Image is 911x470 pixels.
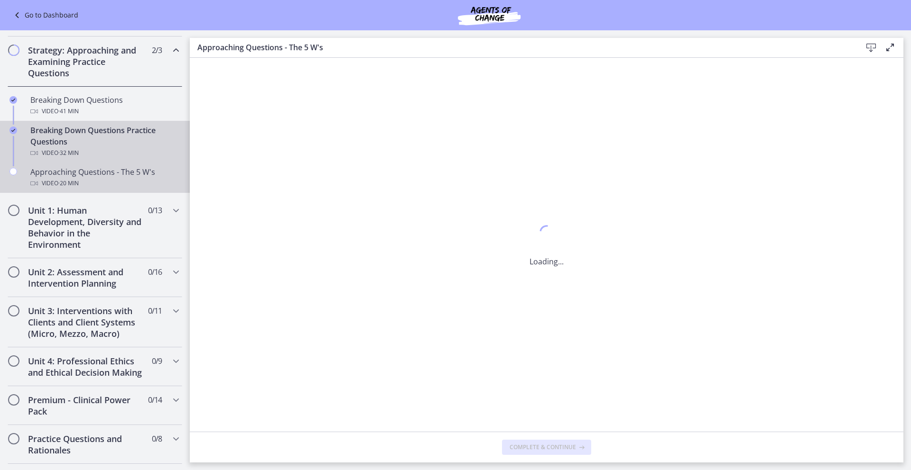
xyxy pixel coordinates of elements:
[28,355,144,378] h2: Unit 4: Professional Ethics and Ethical Decision Making
[530,223,564,244] div: 1
[152,433,162,444] span: 0 / 8
[28,394,144,417] h2: Premium - Clinical Power Pack
[28,433,144,456] h2: Practice Questions and Rationales
[148,205,162,216] span: 0 / 13
[58,106,79,117] span: · 41 min
[30,147,178,159] div: Video
[58,178,79,189] span: · 20 min
[28,305,144,339] h2: Unit 3: Interventions with Clients and Client Systems (Micro, Mezzo, Macro)
[28,266,144,289] h2: Unit 2: Assessment and Intervention Planning
[197,42,846,53] h3: Approaching Questions - The 5 W's
[30,166,178,189] div: Approaching Questions - The 5 W's
[28,205,144,250] h2: Unit 1: Human Development, Diversity and Behavior in the Environment
[30,94,178,117] div: Breaking Down Questions
[152,45,162,56] span: 2 / 3
[30,178,178,189] div: Video
[30,125,178,159] div: Breaking Down Questions Practice Questions
[148,305,162,316] span: 0 / 11
[510,443,576,451] span: Complete & continue
[432,4,546,27] img: Agents of Change
[530,256,564,267] p: Loading...
[28,45,144,79] h2: Strategy: Approaching and Examining Practice Questions
[148,394,162,406] span: 0 / 14
[502,440,591,455] button: Complete & continue
[9,127,17,134] i: Completed
[9,96,17,104] i: Completed
[30,106,178,117] div: Video
[58,147,79,159] span: · 32 min
[11,9,78,21] a: Go to Dashboard
[148,266,162,278] span: 0 / 16
[152,355,162,367] span: 0 / 9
